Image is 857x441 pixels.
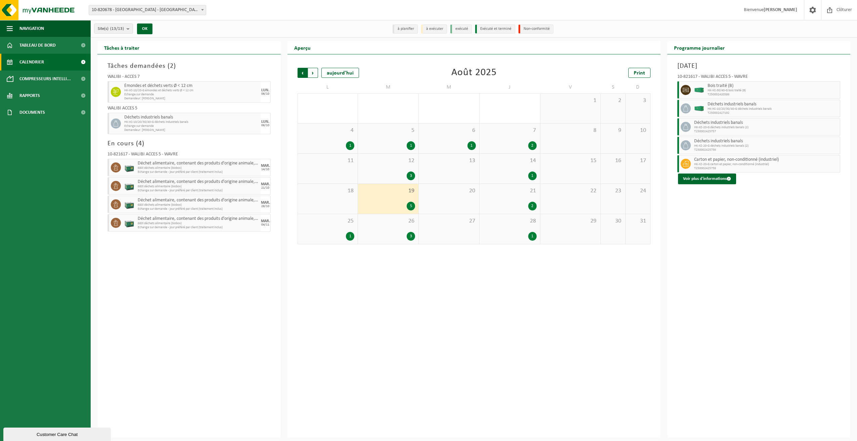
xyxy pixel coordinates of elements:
div: Août 2025 [451,68,497,78]
div: 10-821617 - WALIBI ACCÈS 5 - WAVRE [107,152,271,159]
div: 2 [528,141,537,150]
span: HK-XZ-20-G carton et papier, non-conditionné (industriel) [694,162,839,166]
div: MAR. [261,201,270,205]
div: 1 [528,171,537,180]
span: 5 [361,127,415,134]
li: à planifier [393,24,418,34]
div: 2 [528,202,537,210]
span: 9 [604,127,622,134]
li: Non-conformité [518,24,553,34]
span: Navigation [19,20,44,37]
div: LUN. [261,120,269,124]
span: T250002425756 [694,148,839,152]
div: 1 [346,141,354,150]
img: PB-LB-0680-HPE-GN-01 [124,162,134,173]
h2: Programme journalier [667,41,731,54]
div: MAR. [261,182,270,186]
div: 04/11 [261,223,269,227]
span: Déchets industriels banals [694,120,839,126]
h2: Tâches à traiter [97,41,146,54]
div: LUN. [261,88,269,92]
span: Demandeur: [PERSON_NAME] [124,97,259,101]
span: HK-XC-10/20-G émondes et déchets verts Ø < 12 cm [124,89,259,93]
span: 31 [629,217,647,225]
span: Déchet alimentaire, contenant des produits d'origine animale, non emballé, catégorie 3 [138,216,259,222]
div: 1 [467,141,476,150]
span: 8 [544,127,597,134]
span: Demandeur: [PERSON_NAME] [124,128,259,132]
span: 3 [629,97,647,104]
span: 10-820678 - WALIBI - WAVRE [89,5,206,15]
span: 21 [483,187,537,195]
span: 680l déchets alimentaire (biobox) [138,203,259,207]
span: Echange sur demande [124,124,259,128]
span: Echange sur demande - jour préféré par client (traitement inclus) [138,170,259,174]
img: PB-LB-0680-HPE-GN-01 [124,181,134,191]
span: 26 [361,217,415,225]
img: PB-LB-0680-HPE-GN-01 [124,218,134,228]
span: 22 [544,187,597,195]
span: 18 [301,187,355,195]
span: 29 [544,217,597,225]
span: 2 [604,97,622,104]
span: 28 [483,217,537,225]
span: Tableau de bord [19,37,56,54]
div: 1 [407,141,415,150]
span: 15 [544,157,597,164]
span: Déchets industriels banals [124,115,259,120]
span: Suivant [308,68,318,78]
div: 06/10 [261,92,269,96]
td: M [358,81,419,93]
span: Déchet alimentaire, contenant des produits d'origine animale, non emballé, catégorie 3 [138,179,259,185]
td: D [626,81,650,93]
span: Déchets industriels banals [708,102,839,107]
td: M [419,81,480,93]
span: 6 [422,127,476,134]
td: J [480,81,540,93]
span: HK-XC-10/20/30/40-G déchets industriels banals [708,107,839,111]
div: 1 [346,232,354,241]
span: HK-XC-10/20/30/40-G déchets industriels banals [124,120,259,124]
div: 10-821617 - WALIBI ACCÈS 5 - WAVRE [677,75,841,81]
div: 06/10 [261,124,269,127]
div: WALIBI ACCÈS 5 [107,106,271,113]
span: 4 [301,127,355,134]
iframe: chat widget [3,426,112,441]
h3: En cours ( ) [107,139,271,149]
button: Voir plus d'informations [678,174,736,184]
span: 7 [483,127,537,134]
h3: [DATE] [677,61,841,71]
div: WALIBI - ACCÈS 7 [107,75,271,81]
a: Print [628,68,650,78]
span: Bois traité (B) [708,83,839,89]
div: 3 [407,171,415,180]
div: 21/10 [261,186,269,190]
h3: Tâches demandées ( ) [107,61,271,71]
span: Rapports [19,87,40,104]
li: exécuté [450,24,472,34]
span: 680l déchets alimentaire (biobox) [138,222,259,226]
span: Carton et papier, non-conditionné (industriel) [694,157,839,162]
span: 4 [138,140,142,147]
span: 20 [422,187,476,195]
span: 23 [604,187,622,195]
span: T250002425757 [694,130,839,134]
span: Calendrier [19,54,44,70]
span: 11 [301,157,355,164]
strong: [PERSON_NAME] [764,7,797,12]
td: V [540,81,601,93]
span: 17 [629,157,647,164]
img: PB-LB-0680-HPE-GN-01 [124,199,134,209]
span: T250002420586 [708,93,839,97]
span: Echange sur demande - jour préféré par client (traitement inclus) [138,207,259,211]
span: 27 [422,217,476,225]
span: HK-XZ-20-G déchets industriels banals (2) [694,126,839,130]
img: HK-XC-40-GN-00 [694,88,704,93]
div: 3 [407,232,415,241]
span: 12 [361,157,415,164]
span: 16 [604,157,622,164]
img: HK-XC-40-GN-00 [694,106,704,111]
span: Documents [19,104,45,121]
